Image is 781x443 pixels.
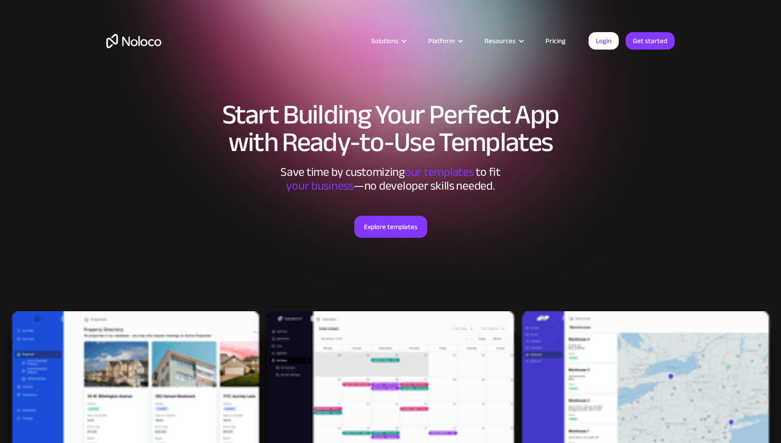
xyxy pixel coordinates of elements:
div: Platform [417,35,473,47]
h1: Start Building Your Perfect App with Ready-to-Use Templates [106,101,675,156]
a: home [106,34,161,48]
a: Pricing [534,35,577,47]
div: Platform [428,35,455,47]
div: Solutions [360,35,417,47]
a: Explore templates [354,216,427,238]
div: Resources [473,35,534,47]
div: Resources [484,35,516,47]
span: your business [286,174,353,197]
a: Login [588,32,619,50]
div: Solutions [371,35,398,47]
span: our templates [405,161,474,183]
div: Save time by customizing to fit ‍ —no developer skills needed. [253,165,528,193]
a: Get started [626,32,675,50]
